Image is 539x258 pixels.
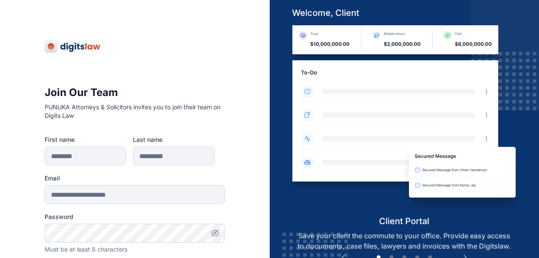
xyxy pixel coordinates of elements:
label: Email [45,174,225,183]
img: digitslaw-logo [45,39,101,53]
h3: Join Our Team [45,86,225,99]
h5: client portal [285,215,523,227]
label: Last name [133,135,214,144]
p: PUNUKA Attorneys & Solicitors invites you to join their team on Digits Law [45,103,225,120]
p: Save your client the commute to your office. Provide easy access to documents, case files, lawyer... [285,231,523,251]
label: Password [45,213,225,221]
label: First name [45,135,126,144]
div: Must be at least 8 characters [45,245,225,254]
img: client-portal [285,25,523,215]
h5: welcome, client [285,7,523,19]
